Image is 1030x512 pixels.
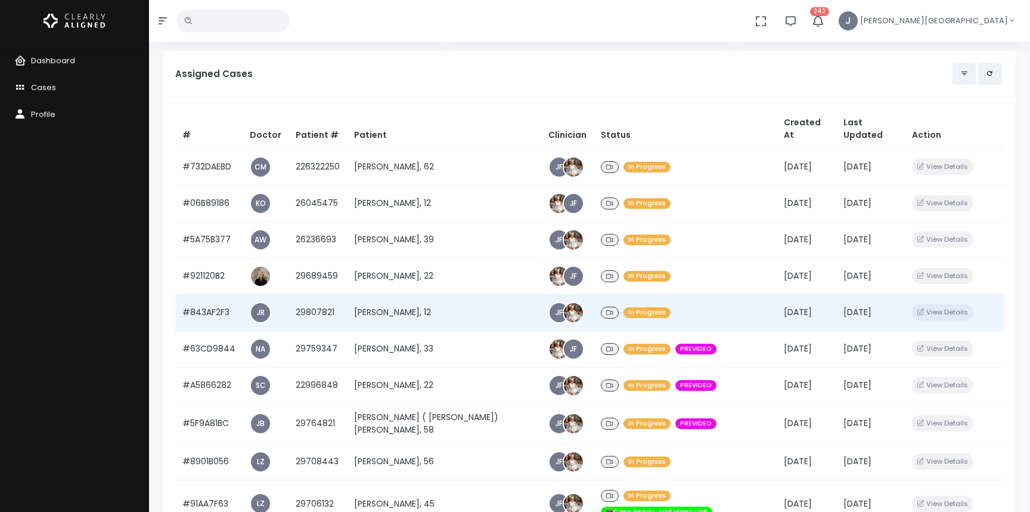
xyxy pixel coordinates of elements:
td: #732DAEBD [175,149,243,185]
td: #63CD9844 [175,331,243,367]
a: JF [550,376,569,395]
td: #A5866282 [175,367,243,403]
td: 29764821 [288,403,347,443]
button: View Details [912,268,973,284]
a: JF [564,340,583,359]
button: View Details [912,159,973,175]
span: [DATE] [843,197,871,209]
span: LZ [251,452,270,471]
span: In Progress [623,380,671,391]
a: JF [564,267,583,286]
a: NA [251,340,270,359]
td: 29689459 [288,258,347,294]
th: Clinician [541,109,594,149]
span: In Progress [623,307,671,319]
button: View Details [912,377,973,393]
th: Action [905,109,1004,149]
span: In Progress [623,235,671,246]
span: Cases [31,82,56,93]
td: 22996848 [288,367,347,403]
a: CM [251,158,270,177]
td: [PERSON_NAME], 22 [347,367,541,403]
span: [DATE] [784,233,812,245]
span: [DATE] [784,455,812,467]
span: [DATE] [784,270,812,282]
h5: Assigned Cases [175,69,953,79]
span: [DATE] [843,417,871,429]
span: [DATE] [784,197,812,209]
span: [DATE] [784,343,812,354]
a: KO [251,194,270,213]
a: JR [251,303,270,322]
span: In Progress [623,198,671,209]
td: 29807821 [288,294,347,331]
td: #921120B2 [175,258,243,294]
button: View Details [912,454,973,470]
span: JF [550,414,569,433]
span: Profile [31,109,55,120]
span: [DATE] [784,161,812,172]
span: Dashboard [31,55,75,66]
td: 26045475 [288,185,347,221]
span: [DATE] [784,417,812,429]
td: [PERSON_NAME], 22 [347,258,541,294]
a: JF [550,452,569,471]
td: #843AF2F3 [175,294,243,331]
span: [DATE] [843,498,871,510]
a: JF [550,230,569,249]
th: Patient [347,109,541,149]
span: PREVIDEO [675,380,716,391]
a: AW [251,230,270,249]
span: J [839,11,858,30]
th: Created At [777,109,836,149]
td: [PERSON_NAME], 39 [347,221,541,258]
td: 26236693 [288,221,347,258]
td: 29708443 [288,443,347,480]
td: 226322250 [288,149,347,185]
td: #06B89186 [175,185,243,221]
td: #5A75B377 [175,221,243,258]
img: Logo Horizontal [44,8,106,33]
span: [DATE] [843,306,871,318]
span: [DATE] [843,161,871,172]
td: 29759347 [288,331,347,367]
span: In Progress [623,344,671,355]
span: [DATE] [843,455,871,467]
span: [PERSON_NAME][GEOGRAPHIC_DATA] [860,15,1008,27]
td: [PERSON_NAME], 33 [347,331,541,367]
span: In Progress [623,162,671,173]
td: [PERSON_NAME], 62 [347,149,541,185]
button: View Details [912,341,973,357]
span: [DATE] [784,379,812,391]
th: Doctor [243,109,288,149]
span: In Progress [623,457,671,468]
span: In Progress [623,491,671,502]
th: Patient # [288,109,347,149]
a: JF [564,194,583,213]
a: SC [251,376,270,395]
th: Status [594,109,777,149]
a: JB [251,414,270,433]
td: [PERSON_NAME], 56 [347,443,541,480]
span: [DATE] [784,498,812,510]
span: JF [550,158,569,177]
span: [DATE] [843,343,871,354]
th: # [175,109,243,149]
a: JF [550,303,569,322]
td: [PERSON_NAME], 12 [347,185,541,221]
span: PREVIDEO [675,418,716,430]
td: [PERSON_NAME] ( [PERSON_NAME]) [PERSON_NAME], 58 [347,403,541,443]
